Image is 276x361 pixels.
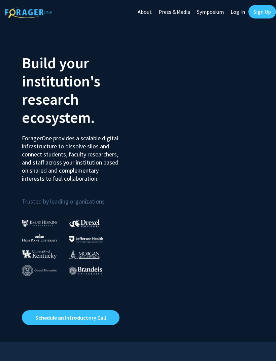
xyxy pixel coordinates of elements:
[22,250,57,259] img: University of Kentucky
[22,54,133,127] h2: Build your institution's research ecosystem.
[22,233,58,242] img: High Point University
[69,250,100,259] img: Morgan State University
[5,6,52,18] img: ForagerOne Logo
[69,236,103,242] img: Thomas Jefferson University
[248,5,276,19] a: Sign Up
[22,310,119,325] a: Opens in a new tab
[22,129,119,183] p: ForagerOne provides a scalable digital infrastructure to dissolve silos and connect students, fac...
[22,265,57,276] img: Cornell University
[22,220,58,227] img: Johns Hopkins University
[69,219,100,227] img: Drexel University
[22,188,133,207] p: Trusted by leading organizations
[69,266,102,275] img: Brandeis University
